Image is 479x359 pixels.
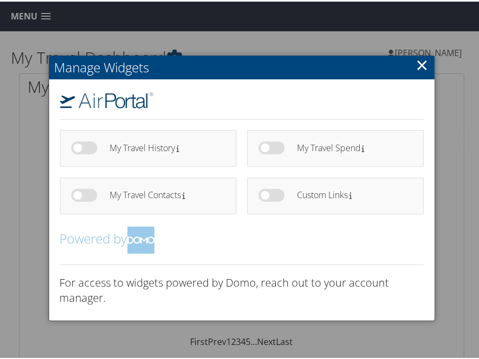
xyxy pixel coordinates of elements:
a: Close [416,52,429,74]
h4: My Travel Contacts [110,189,217,198]
h4: My Travel Spend [297,142,404,151]
img: airportal-logo.png [60,91,154,107]
h4: My Travel History [110,142,217,151]
img: domo-logo.png [127,225,154,252]
h2: Manage Widgets [49,54,435,78]
h3: For access to widgets powered by Domo, reach out to your account manager. [60,274,424,304]
h4: Custom Links [297,189,404,198]
h2: Powered by [60,225,424,252]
